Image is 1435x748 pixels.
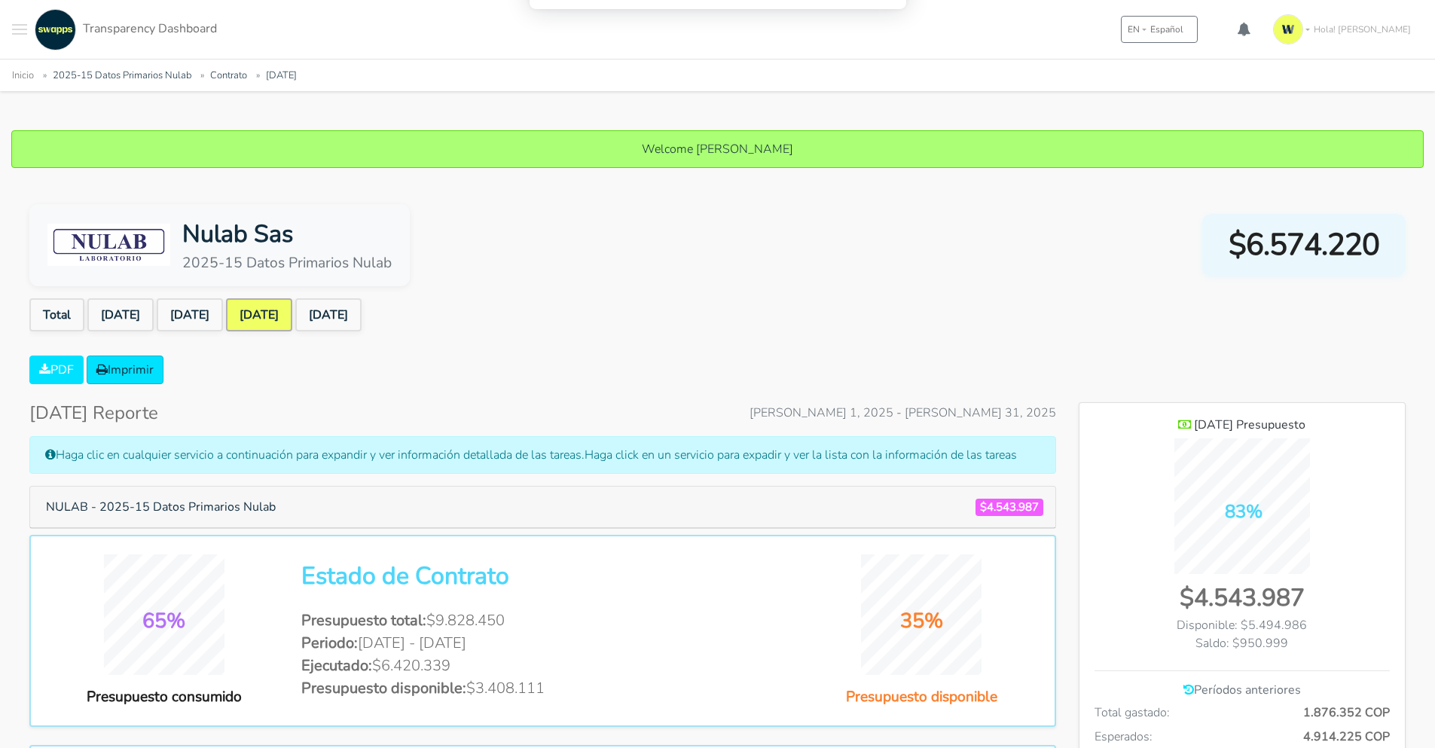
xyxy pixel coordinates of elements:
[750,404,1056,422] span: [PERSON_NAME] 1, 2025 - [PERSON_NAME] 31, 2025
[301,562,783,591] h2: Estado de Contrato
[560,20,594,54] img: notification icon
[29,402,158,424] h4: [DATE] Reporte
[301,655,783,677] li: $6.420.339
[182,252,392,274] div: 2025-15 Datos Primarios Nulab
[295,298,362,331] a: [DATE]
[975,499,1043,516] span: $4.543.987
[1229,222,1379,267] span: $6.574.220
[36,493,285,521] button: NULAB - 2025-15 Datos Primarios Nulab
[1095,728,1153,746] span: Esperados:
[714,78,782,116] button: Later
[301,633,358,653] span: Periodo:
[301,677,783,700] li: $3.408.111
[87,298,154,331] a: [DATE]
[1095,634,1390,652] div: Saldo: $950.999
[1194,417,1305,433] span: [DATE] Presupuesto
[608,18,888,53] div: Subscribe to our notifications for the latest news and updates. You can disable anytime.
[1303,728,1390,746] span: 4.914.225 COP
[1095,683,1390,698] h6: Períodos anteriores
[29,298,84,331] a: Total
[301,678,466,698] span: Presupuesto disponible:
[157,298,223,331] a: [DATE]
[791,78,887,116] button: Subscribe
[301,610,426,630] span: Presupuesto total:
[807,686,1037,708] div: Presupuesto disponible
[1303,704,1390,722] span: 1.876.352 COP
[1095,616,1390,634] div: Disponible: $5.494.986
[226,298,292,331] a: [DATE]
[47,224,170,266] img: Nulab Sas
[301,655,372,676] span: Ejecutado:
[1095,704,1170,722] span: Total gastado:
[29,356,84,384] a: PDF
[182,216,392,252] div: Nulab Sas
[29,436,1056,474] div: Haga clic en cualquier servicio a continuación para expandir y ver información detallada de las t...
[27,140,1408,158] p: Welcome [PERSON_NAME]
[301,609,783,632] li: $9.828.450
[1095,580,1390,616] div: $4.543.987
[49,686,279,708] div: Presupuesto consumido
[301,632,783,655] li: [DATE] - [DATE]
[87,356,163,384] a: Imprimir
